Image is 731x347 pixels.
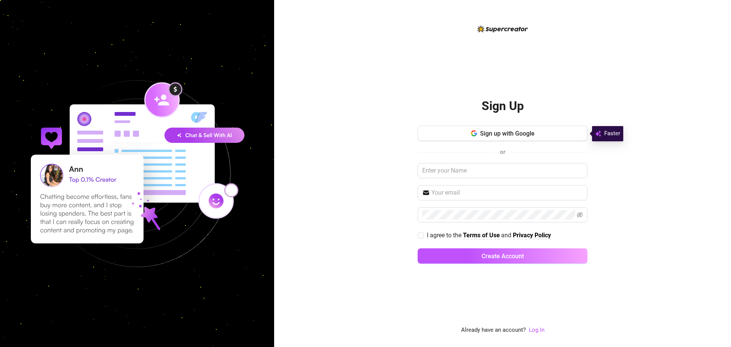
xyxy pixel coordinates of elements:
a: Log In [529,326,544,333]
span: I agree to the [427,232,463,239]
button: Create Account [418,248,587,264]
span: Create Account [482,253,524,260]
span: eye-invisible [577,212,583,218]
span: Sign up with Google [480,130,535,137]
a: Terms of Use [463,232,500,240]
span: and [501,232,513,239]
span: Faster [604,129,620,138]
img: svg%3e [595,129,601,138]
a: Log In [529,326,544,335]
span: Already have an account? [461,326,526,335]
button: Sign up with Google [418,126,587,141]
input: Enter your Name [418,163,587,178]
span: or [500,149,505,155]
a: Privacy Policy [513,232,551,240]
h2: Sign Up [482,98,524,114]
input: Your email [431,188,583,197]
img: signup-background-D0MIrEPF.svg [5,42,269,305]
img: logo-BBDzfeDw.svg [477,26,528,32]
